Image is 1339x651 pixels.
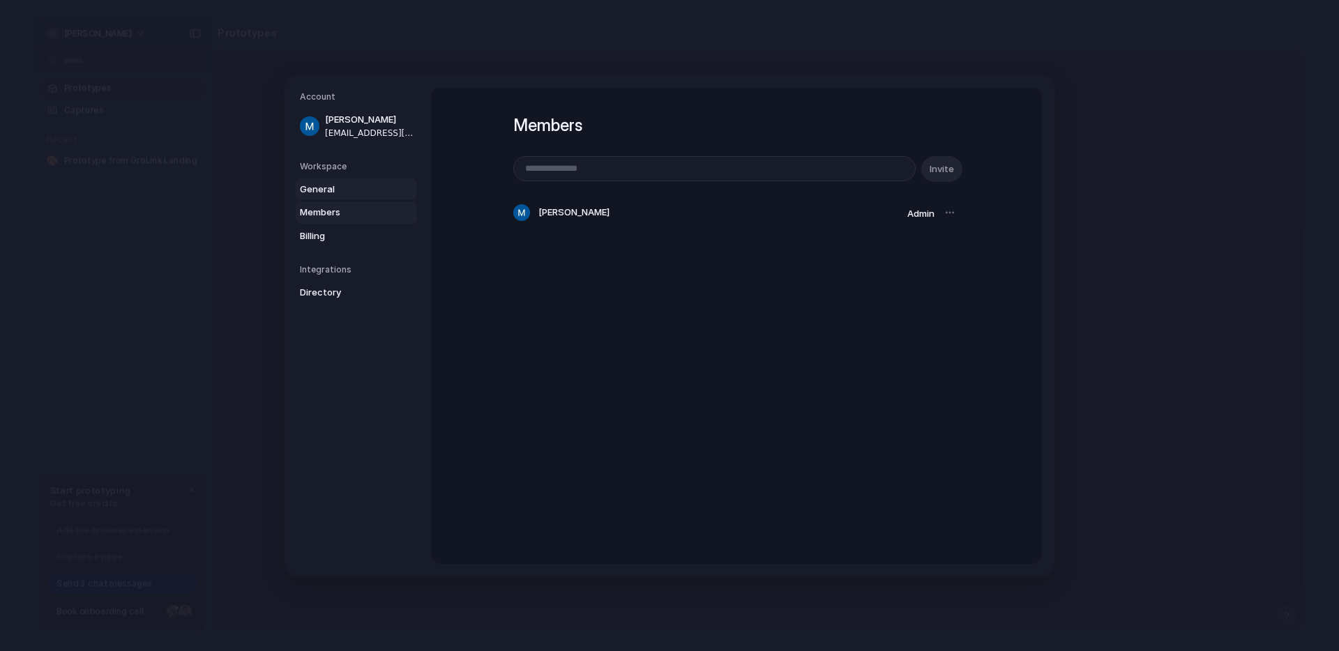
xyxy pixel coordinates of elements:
span: [EMAIL_ADDRESS][PERSON_NAME][DOMAIN_NAME] [325,126,414,139]
span: [PERSON_NAME] [325,113,414,127]
span: Admin [907,208,935,219]
a: [PERSON_NAME][EMAIL_ADDRESS][PERSON_NAME][DOMAIN_NAME] [296,109,417,144]
h5: Account [300,91,417,103]
a: Billing [296,224,417,247]
span: General [300,182,389,196]
a: General [296,178,417,200]
h5: Workspace [300,160,417,172]
span: Billing [300,229,389,243]
a: Members [296,201,417,224]
a: Directory [296,282,417,304]
span: Members [300,206,389,220]
h1: Members [513,113,960,138]
span: Directory [300,286,389,300]
span: [PERSON_NAME] [538,206,610,220]
h5: Integrations [300,263,417,276]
